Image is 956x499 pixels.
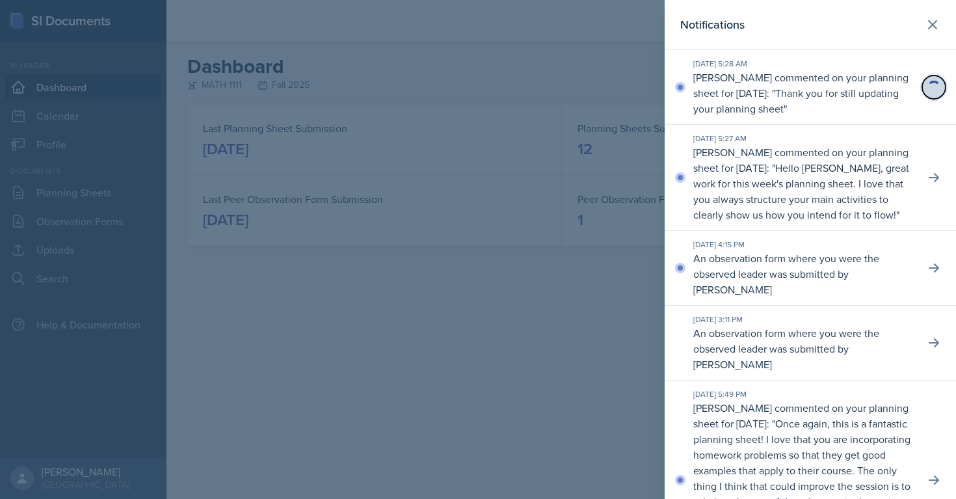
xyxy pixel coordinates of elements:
[693,86,899,116] p: Thank you for still updating your planning sheet
[693,70,914,116] p: [PERSON_NAME] commented on your planning sheet for [DATE]: " "
[693,250,914,297] p: An observation form where you were the observed leader was submitted by [PERSON_NAME]
[693,144,914,223] p: [PERSON_NAME] commented on your planning sheet for [DATE]: " "
[693,325,914,372] p: An observation form where you were the observed leader was submitted by [PERSON_NAME]
[693,58,914,70] div: [DATE] 5:28 AM
[693,239,914,250] div: [DATE] 4:15 PM
[680,16,745,34] h2: Notifications
[693,133,914,144] div: [DATE] 5:27 AM
[693,161,909,222] p: Hello [PERSON_NAME], great work for this week's planning sheet. I love that you always structure ...
[693,388,914,400] div: [DATE] 5:49 PM
[693,314,914,325] div: [DATE] 3:11 PM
